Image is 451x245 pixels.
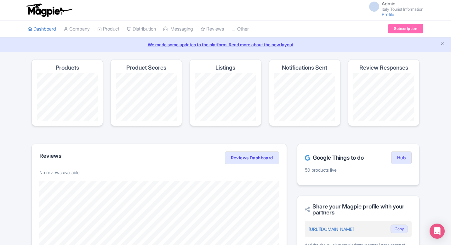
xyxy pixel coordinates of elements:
h2: Reviews [39,153,61,159]
button: Copy [391,225,408,233]
small: Italy Tourist Information [382,7,423,11]
h4: Product Scores [126,65,166,71]
span: Admin [382,1,395,7]
a: Company [64,20,90,38]
img: logo-ab69f6fb50320c5b225c76a69d11143b.png [25,3,73,17]
a: Messaging [163,20,193,38]
a: Admin Italy Tourist Information [365,1,423,11]
h4: Review Responses [359,65,408,71]
a: Reviews Dashboard [225,151,279,164]
button: Close announcement [440,41,445,48]
h2: Google Things to do [305,155,364,161]
p: 50 products live [305,167,412,173]
a: We made some updates to the platform. Read more about the new layout [4,41,447,48]
h4: Listings [215,65,235,71]
a: Distribution [127,20,156,38]
h4: Notifications Sent [282,65,327,71]
h4: Products [56,65,79,71]
a: Product [97,20,119,38]
a: Reviews [201,20,224,38]
a: Dashboard [28,20,56,38]
a: Profile [382,12,394,17]
a: [URL][DOMAIN_NAME] [309,226,354,232]
a: Hub [391,151,412,164]
h2: Share your Magpie profile with your partners [305,203,412,216]
p: No reviews available [39,169,279,176]
div: Open Intercom Messenger [430,224,445,239]
a: Subscription [388,24,423,33]
a: Other [231,20,249,38]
